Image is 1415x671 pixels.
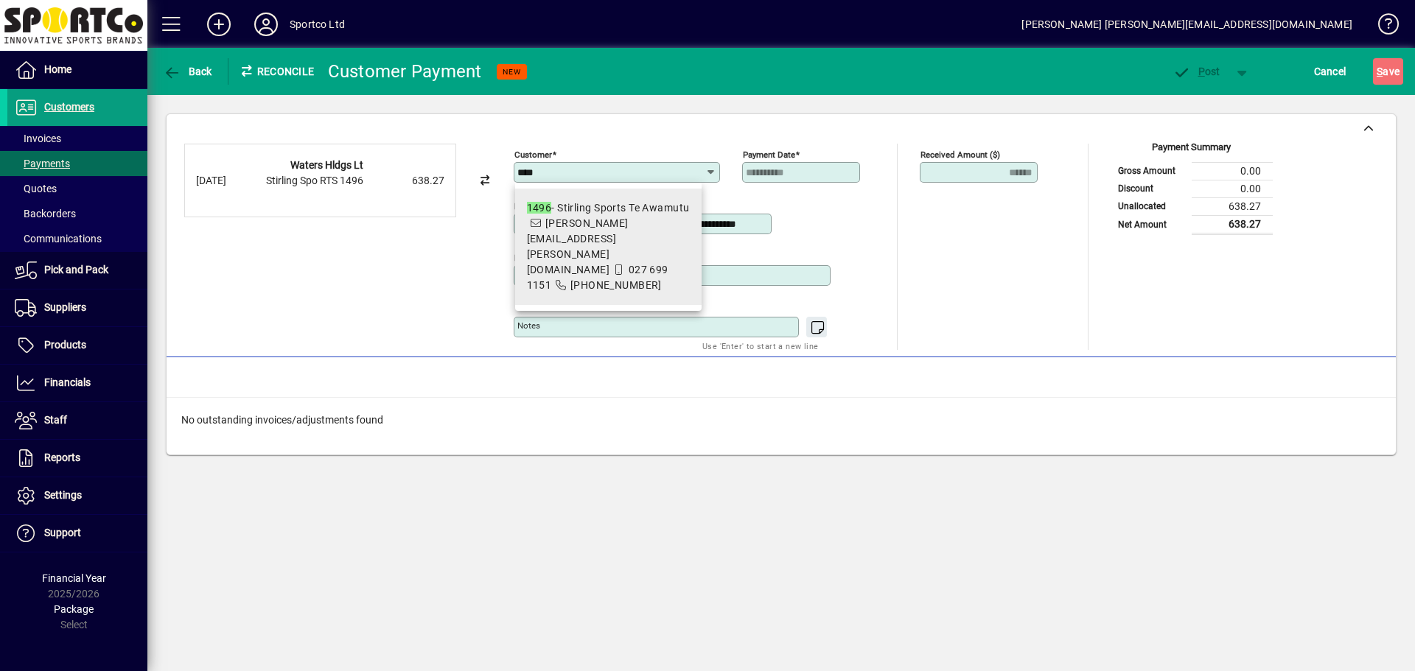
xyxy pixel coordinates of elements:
[15,158,70,169] span: Payments
[503,67,521,77] span: NEW
[44,527,81,538] span: Support
[15,208,76,219] span: Backorders
[163,66,212,77] span: Back
[44,452,80,463] span: Reports
[514,150,552,160] mat-label: Customer
[1198,66,1205,77] span: P
[371,173,444,189] div: 638.27
[1111,140,1273,162] div: Payment Summary
[514,253,567,263] mat-label: Bank Account
[1314,60,1346,83] span: Cancel
[1192,197,1273,215] td: 638.27
[1377,66,1383,77] span: S
[7,176,147,201] a: Quotes
[242,11,290,38] button: Profile
[44,63,71,75] span: Home
[44,339,86,351] span: Products
[266,175,363,186] span: Stirling Spo RTS 1496
[1377,60,1400,83] span: ave
[7,365,147,401] a: Financials
[1373,58,1403,85] button: Save
[1021,13,1352,36] div: [PERSON_NAME] [PERSON_NAME][EMAIL_ADDRESS][DOMAIN_NAME]
[44,101,94,113] span: Customers
[570,279,662,291] span: [PHONE_NUMBER]
[15,233,102,245] span: Communications
[7,151,147,176] a: Payments
[1111,162,1192,180] td: Gross Amount
[527,202,552,214] em: 1496
[920,150,1000,160] mat-label: Received Amount ($)
[228,60,317,83] div: Reconcile
[7,201,147,226] a: Backorders
[1111,144,1273,235] app-page-summary-card: Payment Summary
[54,603,94,615] span: Package
[1310,58,1350,85] button: Cancel
[7,252,147,289] a: Pick and Pack
[1192,215,1273,233] td: 638.27
[743,150,795,160] mat-label: Payment Date
[527,200,690,216] div: - Stirling Sports Te Awamutu
[514,201,576,211] mat-label: Banking method
[7,289,147,326] a: Suppliers
[7,477,147,514] a: Settings
[44,414,67,426] span: Staff
[44,376,91,388] span: Financials
[1173,66,1220,77] span: ost
[44,301,86,313] span: Suppliers
[1192,162,1273,180] td: 0.00
[7,327,147,364] a: Products
[527,217,629,275] span: [PERSON_NAME][EMAIL_ADDRESS][PERSON_NAME][DOMAIN_NAME]
[42,572,106,584] span: Financial Year
[167,398,1396,443] div: No outstanding invoices/adjustments found
[328,60,482,83] div: Customer Payment
[290,13,345,36] div: Sportco Ltd
[1111,197,1192,215] td: Unallocated
[7,515,147,552] a: Support
[7,126,147,151] a: Invoices
[515,189,702,305] mat-option: 1496 - Stirling Sports Te Awamutu
[159,58,216,85] button: Back
[1111,215,1192,233] td: Net Amount
[290,159,363,171] strong: Waters Hldgs Lt
[44,264,108,275] span: Pick and Pack
[7,440,147,477] a: Reports
[1367,3,1397,51] a: Knowledge Base
[195,11,242,38] button: Add
[7,226,147,251] a: Communications
[1192,180,1273,197] td: 0.00
[1111,180,1192,197] td: Discount
[517,320,540,331] mat-label: Notes
[15,133,61,144] span: Invoices
[7,52,147,88] a: Home
[196,173,255,189] div: [DATE]
[147,58,228,85] app-page-header-button: Back
[15,183,57,194] span: Quotes
[7,402,147,439] a: Staff
[702,337,818,354] mat-hint: Use 'Enter' to start a new line
[1165,58,1228,85] button: Post
[44,489,82,501] span: Settings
